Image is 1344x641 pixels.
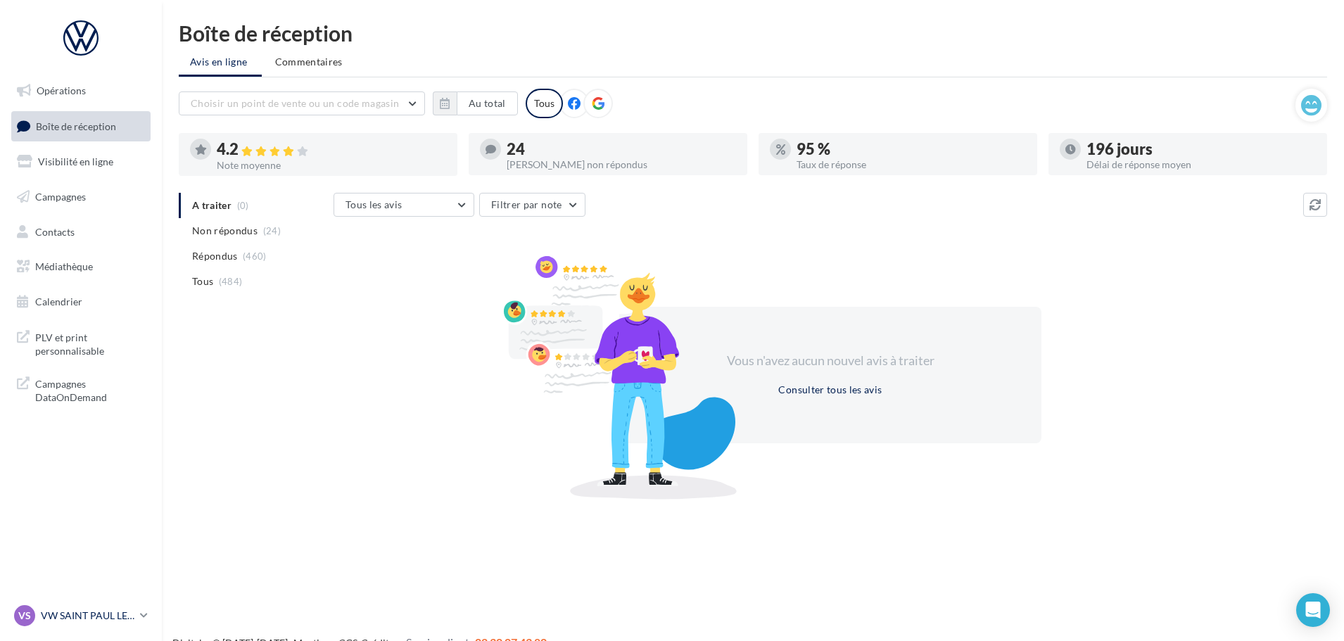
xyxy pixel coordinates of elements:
[1296,593,1330,627] div: Open Intercom Messenger
[457,91,518,115] button: Au total
[35,260,93,272] span: Médiathèque
[797,160,1026,170] div: Taux de réponse
[433,91,518,115] button: Au total
[35,191,86,203] span: Campagnes
[179,23,1327,44] div: Boîte de réception
[275,56,343,68] span: Commentaires
[526,89,563,118] div: Tous
[35,328,145,358] span: PLV et print personnalisable
[11,602,151,629] a: VS VW SAINT PAUL LES DAX
[8,217,153,247] a: Contacts
[179,91,425,115] button: Choisir un point de vente ou un code magasin
[192,224,258,238] span: Non répondus
[192,274,213,288] span: Tous
[345,198,402,210] span: Tous les avis
[1086,141,1316,157] div: 196 jours
[38,156,113,167] span: Visibilité en ligne
[8,287,153,317] a: Calendrier
[217,141,446,158] div: 4.2
[8,322,153,364] a: PLV et print personnalisable
[35,374,145,405] span: Campagnes DataOnDemand
[8,252,153,281] a: Médiathèque
[191,97,399,109] span: Choisir un point de vente ou un code magasin
[1086,160,1316,170] div: Délai de réponse moyen
[479,193,585,217] button: Filtrer par note
[8,76,153,106] a: Opérations
[219,276,243,287] span: (484)
[8,147,153,177] a: Visibilité en ligne
[18,609,31,623] span: VS
[263,225,281,236] span: (24)
[797,141,1026,157] div: 95 %
[192,249,238,263] span: Répondus
[35,296,82,307] span: Calendrier
[8,182,153,212] a: Campagnes
[36,120,116,132] span: Boîte de réception
[773,381,887,398] button: Consulter tous les avis
[217,160,446,170] div: Note moyenne
[37,84,86,96] span: Opérations
[709,352,951,370] div: Vous n'avez aucun nouvel avis à traiter
[41,609,134,623] p: VW SAINT PAUL LES DAX
[334,193,474,217] button: Tous les avis
[507,160,736,170] div: [PERSON_NAME] non répondus
[8,369,153,410] a: Campagnes DataOnDemand
[8,111,153,141] a: Boîte de réception
[243,250,267,262] span: (460)
[507,141,736,157] div: 24
[35,225,75,237] span: Contacts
